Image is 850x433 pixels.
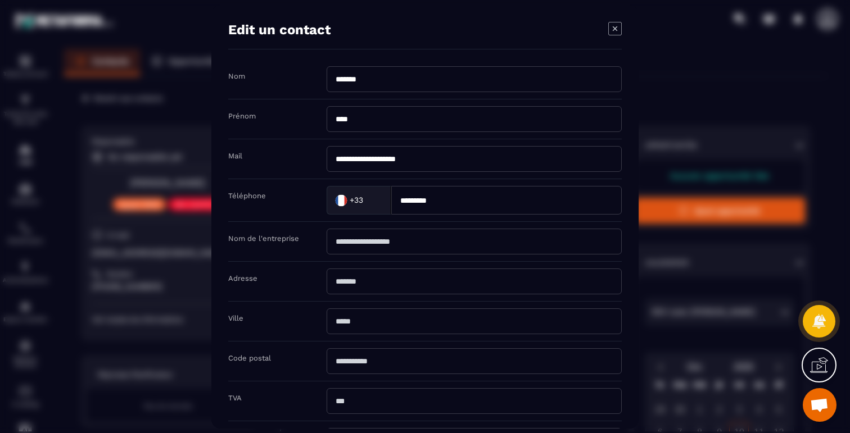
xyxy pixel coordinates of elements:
[228,394,242,402] label: TVA
[327,186,391,215] div: Search for option
[228,234,299,243] label: Nom de l'entreprise
[228,22,331,38] h4: Edit un contact
[228,192,266,200] label: Téléphone
[228,274,257,282] label: Adresse
[228,72,245,80] label: Nom
[228,314,243,322] label: Ville
[350,194,363,206] span: +33
[228,152,242,160] label: Mail
[330,189,352,211] img: Country Flag
[228,112,256,120] label: Prénom
[365,192,379,208] input: Search for option
[803,388,837,422] div: Ouvrir le chat
[228,354,271,362] label: Code postal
